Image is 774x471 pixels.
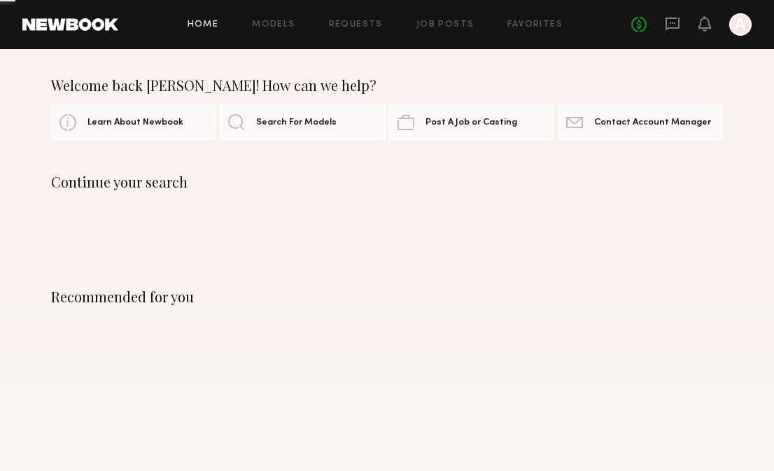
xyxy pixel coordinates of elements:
[51,105,216,140] a: Learn About Newbook
[558,105,723,140] a: Contact Account Manager
[252,20,295,29] a: Models
[51,174,723,190] div: Continue your search
[87,118,183,127] span: Learn About Newbook
[188,20,219,29] a: Home
[220,105,385,140] a: Search For Models
[729,13,752,36] a: A
[51,288,723,305] div: Recommended for you
[389,105,554,140] a: Post A Job or Casting
[256,118,337,127] span: Search For Models
[425,118,517,127] span: Post A Job or Casting
[51,77,723,94] div: Welcome back [PERSON_NAME]! How can we help?
[594,118,711,127] span: Contact Account Manager
[329,20,383,29] a: Requests
[416,20,474,29] a: Job Posts
[507,20,563,29] a: Favorites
